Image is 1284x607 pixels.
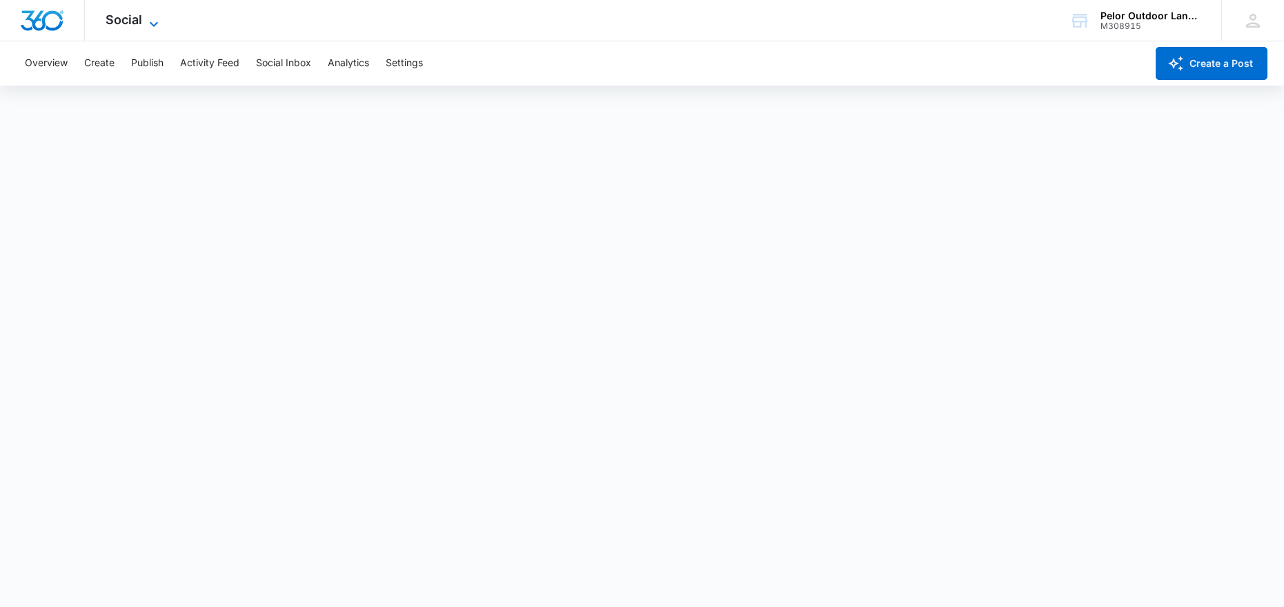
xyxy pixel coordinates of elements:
[106,12,142,27] span: Social
[25,41,68,86] button: Overview
[328,41,369,86] button: Analytics
[131,41,164,86] button: Publish
[1100,10,1201,21] div: account name
[1156,47,1267,80] button: Create a Post
[1100,21,1201,31] div: account id
[386,41,423,86] button: Settings
[84,41,115,86] button: Create
[256,41,311,86] button: Social Inbox
[180,41,239,86] button: Activity Feed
